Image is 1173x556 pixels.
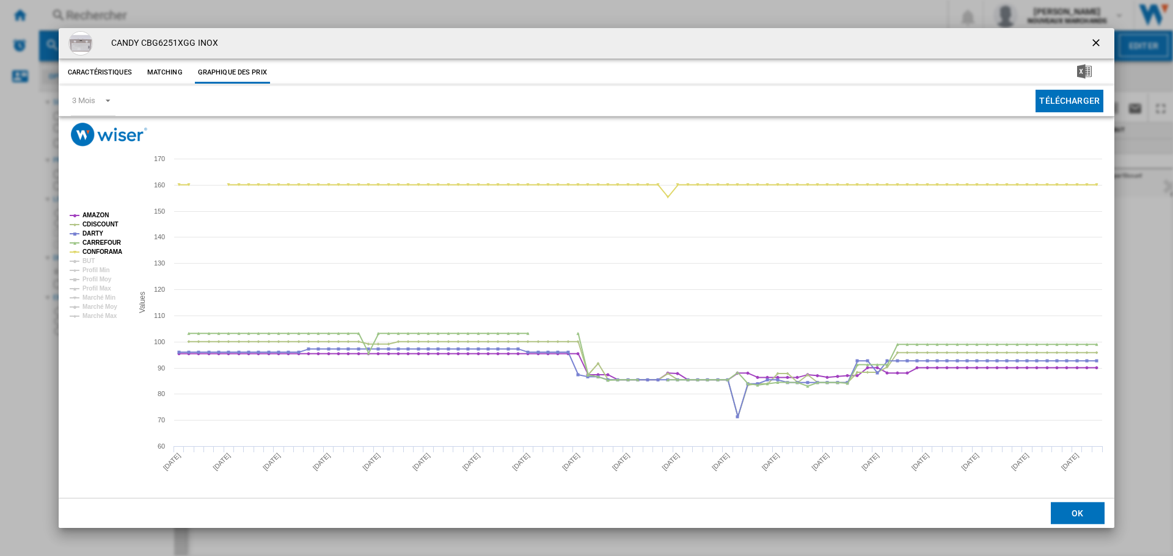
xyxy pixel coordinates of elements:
tspan: Values [138,292,147,313]
tspan: 70 [158,416,165,424]
tspan: [DATE] [411,452,431,472]
img: G_761621_A.jpg [68,31,93,56]
tspan: Profil Min [82,267,110,273]
tspan: Marché Max [82,312,117,319]
img: excel-24x24.png [1077,64,1092,79]
tspan: 110 [154,312,165,319]
tspan: [DATE] [660,452,681,472]
tspan: 160 [154,181,165,189]
tspan: [DATE] [761,452,781,472]
tspan: [DATE] [960,452,980,472]
button: getI18NText('BUTTONS.CLOSE_DIALOG') [1085,31,1109,56]
tspan: [DATE] [1010,452,1030,472]
tspan: Profil Moy [82,276,112,283]
tspan: 120 [154,286,165,293]
tspan: 80 [158,390,165,397]
tspan: 170 [154,155,165,162]
img: logo_wiser_300x94.png [71,123,147,146]
tspan: 90 [158,364,165,372]
button: Caractéristiques [65,62,135,84]
tspan: [DATE] [561,452,581,472]
tspan: [DATE] [312,452,332,472]
div: 3 Mois [72,96,95,105]
tspan: [DATE] [361,452,381,472]
tspan: 130 [154,259,165,267]
button: Télécharger [1036,90,1103,112]
tspan: 60 [158,442,165,450]
tspan: [DATE] [910,452,930,472]
tspan: [DATE] [511,452,531,472]
tspan: [DATE] [860,452,880,472]
tspan: [DATE] [1060,452,1080,472]
md-dialog: Product popup [59,28,1114,529]
tspan: [DATE] [211,452,232,472]
h4: CANDY CBG6251XGG INOX [105,37,218,49]
tspan: Marché Min [82,294,115,301]
button: Graphique des prix [195,62,270,84]
ng-md-icon: getI18NText('BUTTONS.CLOSE_DIALOG') [1090,37,1105,51]
tspan: 140 [154,233,165,240]
tspan: CDISCOUNT [82,221,119,228]
tspan: [DATE] [611,452,631,472]
tspan: [DATE] [810,452,830,472]
tspan: BUT [82,258,95,264]
tspan: [DATE] [162,452,182,472]
tspan: [DATE] [711,452,731,472]
button: Télécharger au format Excel [1058,62,1111,84]
tspan: AMAZON [82,212,109,218]
tspan: [DATE] [461,452,481,472]
button: OK [1051,502,1105,524]
tspan: DARTY [82,230,103,237]
tspan: CARREFOUR [82,239,122,246]
tspan: 150 [154,208,165,215]
tspan: Marché Moy [82,303,117,310]
tspan: CONFORAMA [82,248,122,255]
button: Matching [138,62,192,84]
tspan: 100 [154,338,165,345]
tspan: [DATE] [261,452,282,472]
tspan: Profil Max [82,285,111,292]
